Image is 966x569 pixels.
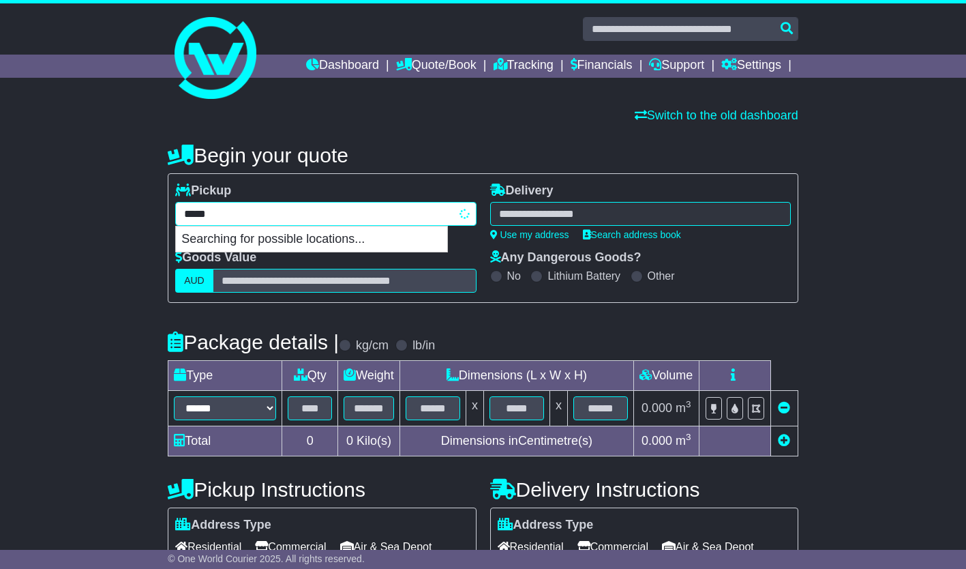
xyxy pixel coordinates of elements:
[676,434,691,448] span: m
[721,55,781,78] a: Settings
[168,478,476,501] h4: Pickup Instructions
[282,426,338,456] td: 0
[168,426,282,456] td: Total
[547,269,620,282] label: Lithium Battery
[346,434,353,448] span: 0
[642,434,672,448] span: 0.000
[778,401,790,415] a: Remove this item
[778,434,790,448] a: Add new item
[175,184,231,199] label: Pickup
[490,229,569,240] a: Use my address
[571,55,633,78] a: Financials
[255,536,326,557] span: Commercial
[340,536,432,557] span: Air & Sea Depot
[633,361,699,391] td: Volume
[168,553,365,564] span: © One World Courier 2025. All rights reserved.
[412,338,435,353] label: lb/in
[168,144,798,166] h4: Begin your quote
[282,361,338,391] td: Qty
[399,361,633,391] td: Dimensions (L x W x H)
[490,478,798,501] h4: Delivery Instructions
[507,269,521,282] label: No
[175,536,241,557] span: Residential
[176,227,447,252] p: Searching for possible locations...
[686,399,691,409] sup: 3
[338,426,400,456] td: Kilo(s)
[490,250,642,265] label: Any Dangerous Goods?
[498,518,594,533] label: Address Type
[396,55,477,78] a: Quote/Book
[549,391,567,426] td: x
[648,269,675,282] label: Other
[168,361,282,391] td: Type
[494,55,554,78] a: Tracking
[635,108,798,122] a: Switch to the old dashboard
[399,426,633,456] td: Dimensions in Centimetre(s)
[175,518,271,533] label: Address Type
[338,361,400,391] td: Weight
[306,55,379,78] a: Dashboard
[583,229,681,240] a: Search address book
[498,536,564,557] span: Residential
[175,250,256,265] label: Goods Value
[466,391,483,426] td: x
[175,202,476,226] typeahead: Please provide city
[490,184,554,199] label: Delivery
[642,401,672,415] span: 0.000
[168,331,339,353] h4: Package details |
[676,401,691,415] span: m
[686,432,691,442] sup: 3
[577,536,648,557] span: Commercial
[649,55,704,78] a: Support
[356,338,389,353] label: kg/cm
[175,269,213,293] label: AUD
[662,536,754,557] span: Air & Sea Depot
